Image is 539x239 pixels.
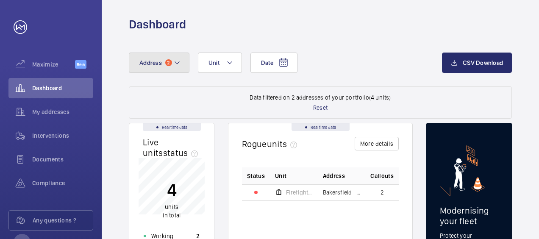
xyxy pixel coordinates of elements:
h1: Dashboard [129,17,186,32]
h2: Modernising your fleet [440,205,498,226]
span: 2 [165,59,172,66]
div: Real time data [143,123,201,131]
span: units [165,203,178,210]
p: in total [163,203,181,220]
button: Date [250,53,297,73]
span: status [163,147,202,158]
h2: Rogue [242,139,300,149]
span: My addresses [32,108,93,116]
span: Beta [75,60,86,69]
button: More details [355,137,399,150]
img: marketing-card.svg [454,145,485,192]
span: Address [139,59,162,66]
span: Firefighters - EPL Passenger Lift No 1 [286,189,313,195]
div: Real time data [292,123,350,131]
p: Status [247,172,265,180]
p: Data filtered on 2 addresses of your portfolio (4 units) [250,93,391,102]
span: Date [261,59,273,66]
p: 4 [163,179,181,200]
span: 2 [381,189,384,195]
span: Unit [208,59,219,66]
span: Unit [275,172,286,180]
span: Maximize [32,60,75,69]
button: Unit [198,53,242,73]
span: Callouts [370,172,394,180]
span: Address [323,172,345,180]
span: Compliance [32,179,93,187]
span: units [267,139,301,149]
h2: Live units [143,137,201,158]
p: Reset [313,103,328,112]
span: Documents [32,155,93,164]
button: Address2 [129,53,189,73]
span: Interventions [32,131,93,140]
span: CSV Download [463,59,503,66]
span: Any questions ? [33,216,93,225]
button: CSV Download [442,53,512,73]
span: Bakersfield - High Risk Building - [GEOGRAPHIC_DATA] [323,189,361,195]
span: Dashboard [32,84,93,92]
